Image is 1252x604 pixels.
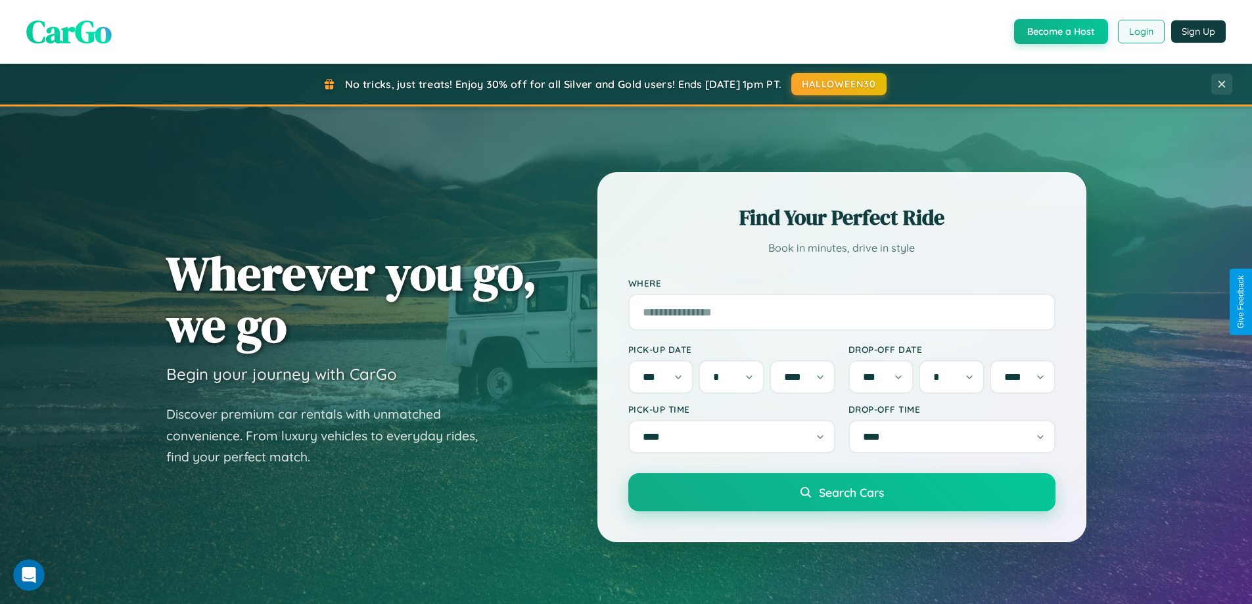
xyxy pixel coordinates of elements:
[628,203,1055,232] h2: Find Your Perfect Ride
[628,404,835,415] label: Pick-up Time
[166,404,495,468] p: Discover premium car rentals with unmatched convenience. From luxury vehicles to everyday rides, ...
[1118,20,1165,43] button: Login
[1236,275,1245,329] div: Give Feedback
[166,247,537,351] h1: Wherever you go, we go
[819,485,884,499] span: Search Cars
[791,73,887,95] button: HALLOWEEN30
[628,239,1055,258] p: Book in minutes, drive in style
[848,404,1055,415] label: Drop-off Time
[1171,20,1226,43] button: Sign Up
[628,277,1055,289] label: Where
[1014,19,1108,44] button: Become a Host
[848,344,1055,355] label: Drop-off Date
[628,473,1055,511] button: Search Cars
[166,364,397,384] h3: Begin your journey with CarGo
[26,10,112,53] span: CarGo
[628,344,835,355] label: Pick-up Date
[13,559,45,591] iframe: Intercom live chat
[345,78,781,91] span: No tricks, just treats! Enjoy 30% off for all Silver and Gold users! Ends [DATE] 1pm PT.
